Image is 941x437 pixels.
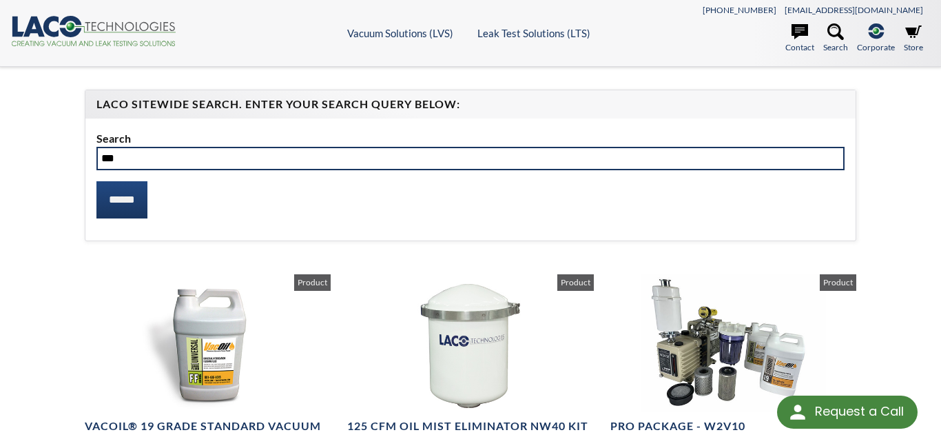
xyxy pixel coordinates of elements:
[904,23,923,54] a: Store
[703,5,776,15] a: [PHONE_NUMBER]
[820,274,856,291] span: Product
[823,23,848,54] a: Search
[96,130,844,148] label: Search
[557,274,594,291] span: Product
[857,41,895,54] span: Corporate
[785,5,923,15] a: [EMAIL_ADDRESS][DOMAIN_NAME]
[787,401,809,423] img: round button
[294,274,331,291] span: Product
[96,97,844,112] h4: LACO Sitewide Search. Enter your Search Query Below:
[610,419,856,434] h4: Pro Package - W2V10
[347,419,593,434] h4: 125 CFM Oil Mist Eliminator NW40 Kit
[347,27,453,39] a: Vacuum Solutions (LVS)
[777,396,918,429] div: Request a Call
[477,27,590,39] a: Leak Test Solutions (LTS)
[815,396,904,427] div: Request a Call
[785,23,814,54] a: Contact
